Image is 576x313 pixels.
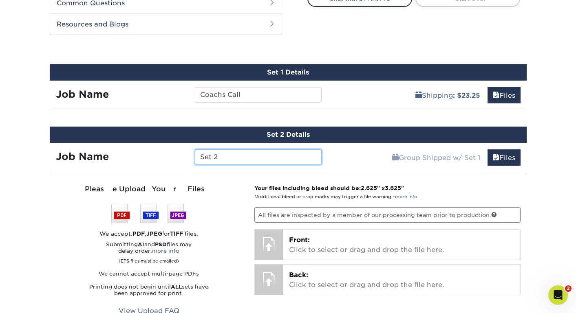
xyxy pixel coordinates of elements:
[50,127,527,143] div: Set 2 Details
[395,194,417,199] a: more info
[392,154,399,162] span: shipping
[410,87,486,103] a: Shipping: $23.25
[56,284,243,297] p: Printing does not begin until sets have been approved for print.
[387,149,486,166] a: Group Shipped w/ Set 1
[488,87,521,103] a: Files
[289,236,310,244] span: Front:
[171,284,182,290] strong: ALL
[493,92,499,99] span: files
[56,184,243,195] div: Please Upload Your Files
[119,254,179,264] small: (EPS files must be emailed)
[415,92,422,99] span: shipping
[254,207,521,223] p: All files are inspected by a member of our processing team prior to production.
[493,154,499,162] span: files
[289,271,308,279] span: Back:
[50,13,282,35] h2: Resources and Blogs
[170,230,183,237] strong: TIFF
[138,241,144,247] strong: AI
[56,241,243,264] p: Submitting and files may delay order:
[132,230,145,237] strong: PDF
[254,194,417,199] small: *Additional bleed or crop marks may trigger a file warning –
[50,64,527,81] div: Set 1 Details
[453,92,480,99] b: : $23.25
[111,204,186,223] img: We accept: PSD, TIFF, or JPEG (JPG)
[195,149,322,165] input: Enter a job name
[155,241,167,247] strong: PSD
[152,248,179,254] a: more info
[488,149,521,166] a: Files
[289,270,514,290] p: Click to select or drag and drop the file here.
[146,230,162,237] strong: JPEG
[565,285,572,292] span: 2
[56,88,109,100] strong: Job Name
[183,230,185,234] sup: 1
[162,230,164,234] sup: 1
[2,288,69,310] iframe: Google Customer Reviews
[56,271,243,277] p: We cannot accept multi-page PDFs
[289,235,514,255] p: Click to select or drag and drop the file here.
[548,285,568,305] iframe: Intercom live chat
[385,185,401,191] span: 3.625
[195,87,322,103] input: Enter a job name
[56,230,243,238] div: We accept: , or files.
[361,185,377,191] span: 2.625
[254,185,404,191] strong: Your files including bleed should be: " x "
[56,151,109,162] strong: Job Name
